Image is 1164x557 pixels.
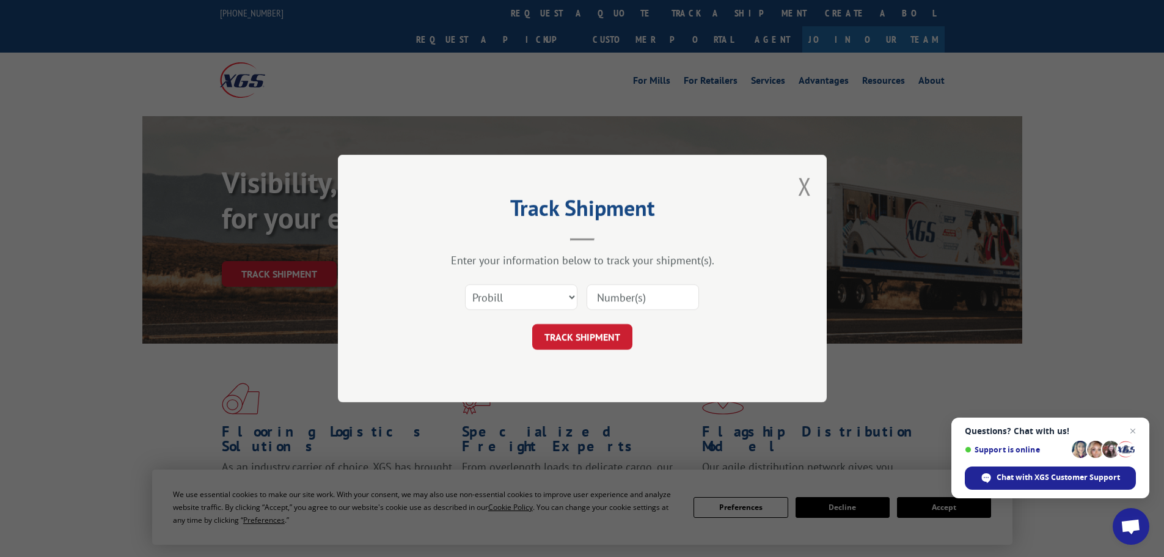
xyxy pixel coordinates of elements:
[997,472,1120,483] span: Chat with XGS Customer Support
[1113,508,1149,545] div: Open chat
[399,253,766,267] div: Enter your information below to track your shipment(s).
[1126,424,1140,438] span: Close chat
[965,445,1067,454] span: Support is online
[399,199,766,223] h2: Track Shipment
[532,324,632,350] button: TRACK SHIPMENT
[965,426,1136,436] span: Questions? Chat with us!
[587,284,699,310] input: Number(s)
[965,467,1136,490] div: Chat with XGS Customer Support
[798,170,811,202] button: Close modal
